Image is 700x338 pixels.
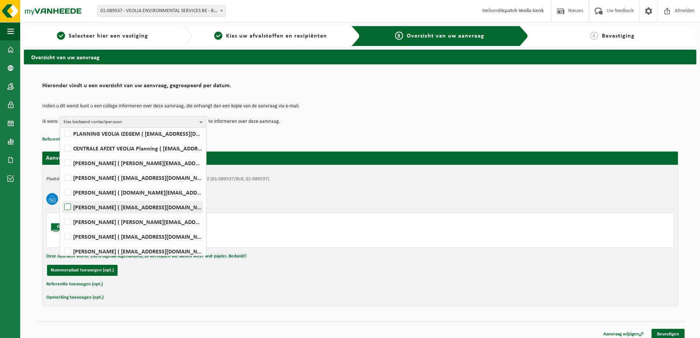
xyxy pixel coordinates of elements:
[80,238,390,244] div: Aantal: 1
[24,50,696,64] h2: Overzicht van uw aanvraag
[28,32,177,40] a: 1Selecteer hier een vestiging
[63,216,202,227] label: [PERSON_NAME] ( [PERSON_NAME][EMAIL_ADDRESS][DOMAIN_NAME] )
[63,157,202,168] label: [PERSON_NAME] ( [PERSON_NAME][EMAIL_ADDRESS][DOMAIN_NAME] )
[590,32,598,40] span: 4
[97,6,226,17] span: 01-089537 - VEOLIA ENVIRONMENTAL SERVICES BE - BEERSE
[63,128,202,139] label: PLANNING VEOLIA IZEGEM ( [EMAIL_ADDRESS][DOMAIN_NAME] )
[498,8,544,14] strong: Dispatch Veolia Genk
[214,32,222,40] span: 2
[50,217,72,239] img: BL-SO-LV.png
[97,6,225,16] span: 01-089537 - VEOLIA ENVIRONMENTAL SERVICES BE - BEERSE
[42,104,678,109] p: Indien u dit wenst kunt u een collega informeren over deze aanvraag, die ontvangt dan een kopie v...
[602,33,635,39] span: Bevestiging
[42,83,678,93] h2: Hieronder vindt u een overzicht van uw aanvraag, gegroepeerd per datum.
[46,252,247,261] button: Deze opdracht wordt 100% digitaal afgehandeld, zo vermijden we samen weer wat papier. Bedankt!
[46,293,104,302] button: Opmerking toevoegen (opt.)
[196,32,346,40] a: 2Kies uw afvalstoffen en recipiënten
[63,187,202,198] label: [PERSON_NAME] ( [DOMAIN_NAME][EMAIL_ADDRESS][DOMAIN_NAME] )
[46,155,101,161] strong: Aanvraag voor [DATE]
[395,32,403,40] span: 3
[63,143,202,154] label: CENTRALE AFZET VEOLIA Planning ( [EMAIL_ADDRESS][DOMAIN_NAME] )
[63,246,202,257] label: [PERSON_NAME] ( [EMAIL_ADDRESS][DOMAIN_NAME] )
[63,202,202,213] label: [PERSON_NAME] ( [EMAIL_ADDRESS][DOMAIN_NAME] )
[64,117,197,128] span: Kies bestaand contactpersoon
[63,172,202,183] label: [PERSON_NAME] ( [EMAIL_ADDRESS][DOMAIN_NAME] )
[208,116,280,127] p: te informeren over deze aanvraag.
[69,33,148,39] span: Selecteer hier een vestiging
[47,265,118,276] button: Nummerplaat toevoegen (opt.)
[226,33,327,39] span: Kies uw afvalstoffen en recipiënten
[407,33,484,39] span: Overzicht van uw aanvraag
[80,228,390,234] div: Zelfaanlevering
[60,116,207,127] button: Kies bestaand contactpersoon
[42,135,99,144] button: Referentie toevoegen (opt.)
[57,32,65,40] span: 1
[46,177,78,181] strong: Plaatsingsadres:
[42,116,58,127] p: Ik wens
[63,231,202,242] label: [PERSON_NAME] ( [EMAIL_ADDRESS][DOMAIN_NAME] )
[46,280,103,289] button: Referentie toevoegen (opt.)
